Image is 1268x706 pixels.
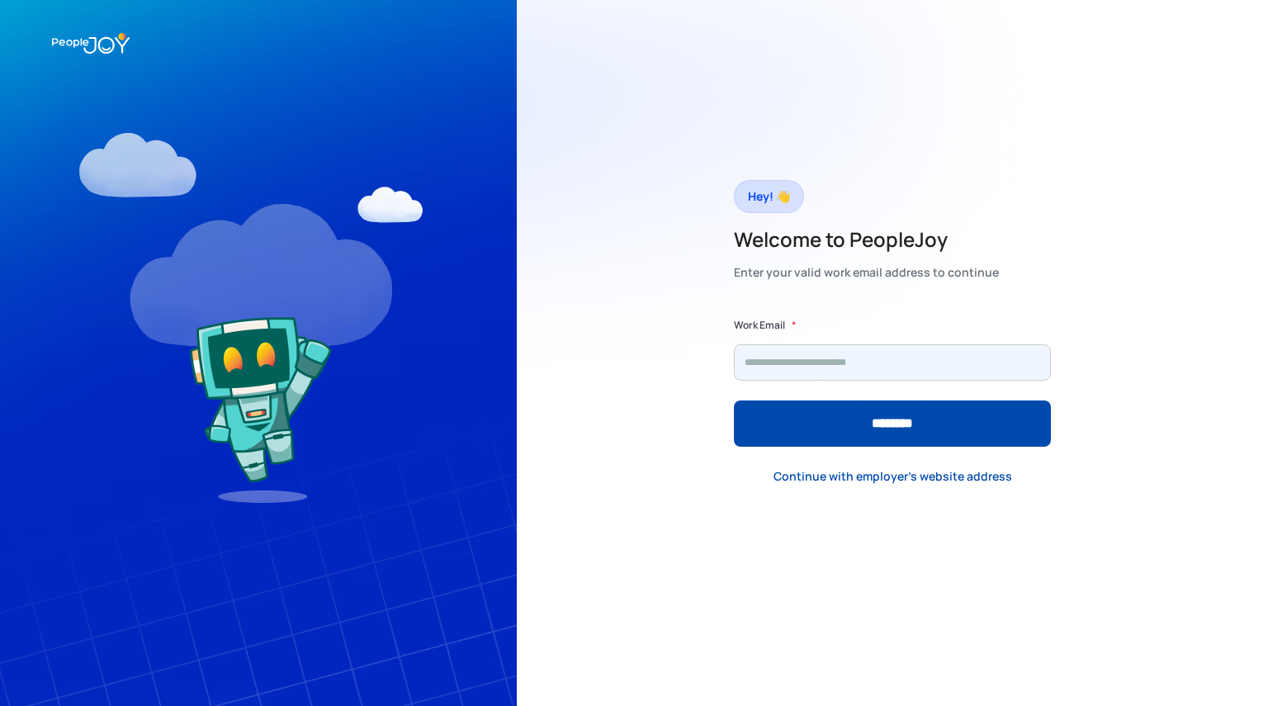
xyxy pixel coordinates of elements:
[734,317,785,334] label: Work Email
[734,226,999,253] h2: Welcome to PeopleJoy
[734,317,1051,447] form: Form
[734,261,999,284] div: Enter your valid work email address to continue
[748,185,790,208] div: Hey! 👋
[774,468,1012,485] div: Continue with employer's website address
[760,459,1025,493] a: Continue with employer's website address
